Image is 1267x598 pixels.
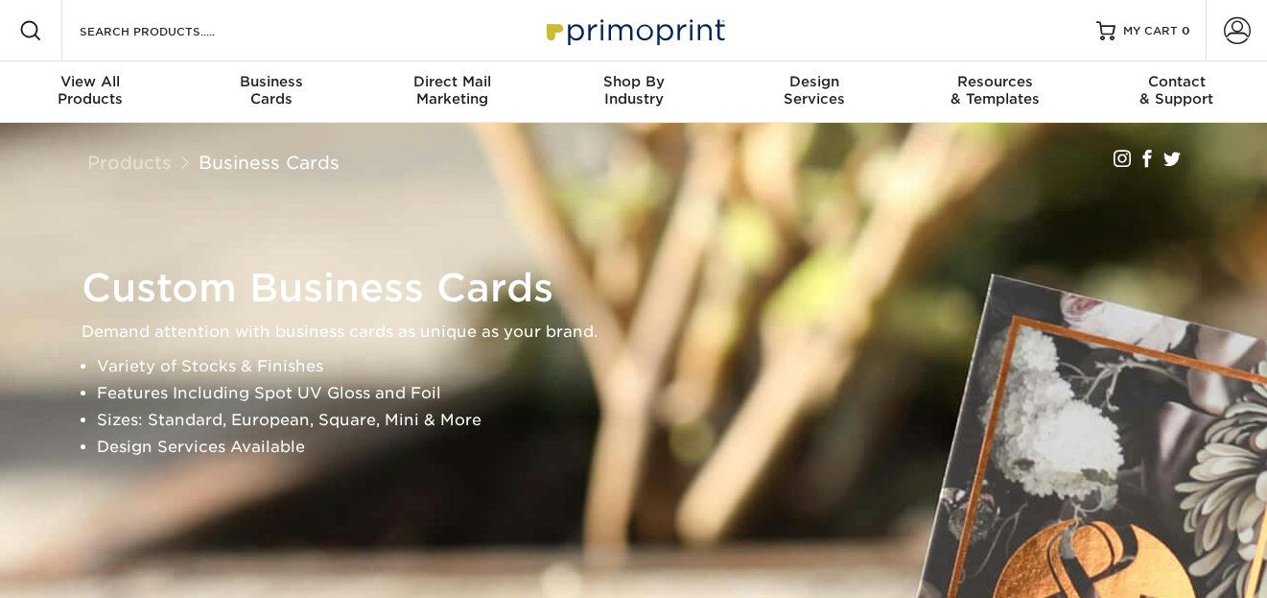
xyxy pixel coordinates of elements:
[181,73,363,90] span: Business
[905,61,1087,123] a: Resources& Templates
[905,73,1087,108] div: & Templates
[97,407,1204,434] li: Sizes: Standard, European, Square, Mini & More
[724,61,905,123] a: DesignServices
[724,73,905,108] div: Services
[543,73,724,90] span: Shop By
[82,319,1204,346] p: Demand attention with business cards as unique as your brand.
[362,73,543,108] div: Marketing
[82,265,1204,311] h1: Custom Business Cards
[543,61,724,123] a: Shop ByIndustry
[1123,23,1178,39] span: MY CART
[199,152,340,173] a: Business Cards
[1086,73,1267,108] div: & Support
[97,353,1204,380] li: Variety of Stocks & Finishes
[97,380,1204,407] li: Features Including Spot UV Gloss and Foil
[1086,61,1267,123] a: Contact& Support
[78,19,265,42] input: SEARCH PRODUCTS.....
[362,61,543,123] a: Direct MailMarketing
[97,434,1204,461] li: Design Services Available
[538,10,730,51] img: Primoprint
[87,152,172,173] a: Products
[724,73,905,90] span: Design
[543,73,724,108] div: Industry
[181,73,363,108] div: Cards
[1086,73,1267,90] span: Contact
[181,61,363,123] a: BusinessCards
[1182,24,1190,37] span: 0
[362,73,543,90] span: Direct Mail
[905,73,1087,90] span: Resources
